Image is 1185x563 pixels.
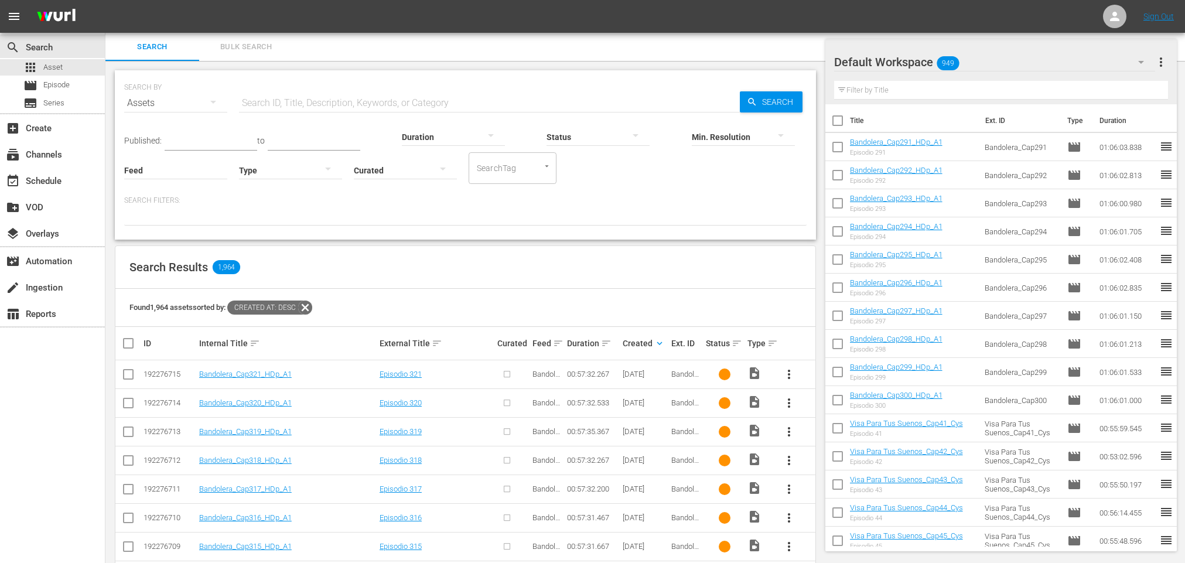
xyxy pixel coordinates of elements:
[497,339,528,348] div: Curated
[380,427,422,436] a: Episodio 319
[850,531,963,540] a: Visa Para Tus Suenos_Cap45_Cys
[1067,253,1081,267] span: Episode
[43,97,64,109] span: Series
[250,338,260,349] span: sort
[747,510,761,524] span: Video
[541,161,552,172] button: Open
[532,542,562,559] span: Bandolera
[782,482,796,496] span: more_vert
[1159,139,1173,153] span: reorder
[980,499,1063,527] td: Visa Para Tus Suenos_Cap44_Cys
[206,40,286,54] span: Bulk Search
[199,370,292,378] a: Bandolera_Cap321_HDp_A1
[782,396,796,410] span: more_vert
[199,398,292,407] a: Bandolera_Cap320_HDp_A1
[199,484,292,493] a: Bandolera_Cap317_HDp_A1
[1095,217,1159,245] td: 01:06:01.705
[380,456,422,465] a: Episodio 318
[757,91,802,112] span: Search
[1092,104,1163,137] th: Duration
[199,336,376,350] div: Internal Title
[623,370,668,378] div: [DATE]
[834,46,1155,79] div: Default Workspace
[567,484,619,493] div: 00:57:32.200
[1067,477,1081,492] span: Episode
[144,542,196,551] div: 192276709
[567,336,619,350] div: Duration
[1060,104,1092,137] th: Type
[532,427,562,445] span: Bandolera
[1143,12,1174,21] a: Sign Out
[740,91,802,112] button: Search
[706,336,744,350] div: Status
[23,60,37,74] span: Asset
[775,389,803,417] button: more_vert
[380,398,422,407] a: Episodio 320
[1095,442,1159,470] td: 00:53:02.596
[6,40,20,54] span: Search
[980,414,1063,442] td: Visa Para Tus Suenos_Cap41_Cys
[775,418,803,446] button: more_vert
[6,281,20,295] span: Ingestion
[623,484,668,493] div: [DATE]
[199,513,292,522] a: Bandolera_Cap316_HDp_A1
[850,194,942,203] a: Bandolera_Cap293_HDp_A1
[1159,533,1173,547] span: reorder
[671,484,701,511] span: Bandolera_Cap317
[7,9,21,23] span: menu
[747,481,761,495] span: Video
[601,338,612,349] span: sort
[850,205,942,213] div: Episodio 293
[380,542,422,551] a: Episodio 315
[747,395,761,409] span: Video
[532,484,562,502] span: Bandolera
[775,533,803,561] button: more_vert
[850,222,942,231] a: Bandolera_Cap294_HDp_A1
[980,189,1063,217] td: Bandolera_Cap293
[775,504,803,532] button: more_vert
[1067,534,1081,548] span: Episode
[1159,224,1173,238] span: reorder
[1067,140,1081,154] span: Episode
[1067,337,1081,351] span: Episode
[199,456,292,465] a: Bandolera_Cap318_HDp_A1
[671,398,701,425] span: Bandolera_Cap320
[623,513,668,522] div: [DATE]
[124,87,227,120] div: Assets
[850,166,942,175] a: Bandolera_Cap292_HDp_A1
[671,339,702,348] div: Ext. ID
[747,452,761,466] span: Video
[1067,421,1081,435] span: Episode
[532,336,564,350] div: Feed
[6,254,20,268] span: Automation
[850,363,942,371] a: Bandolera_Cap299_HDp_A1
[850,306,942,315] a: Bandolera_Cap297_HDp_A1
[1159,196,1173,210] span: reorder
[850,346,942,353] div: Episodio 298
[623,456,668,465] div: [DATE]
[1159,364,1173,378] span: reorder
[1159,449,1173,463] span: reorder
[532,370,562,387] span: Bandolera
[850,177,942,185] div: Episodio 292
[850,542,963,550] div: Episodio 45
[6,121,20,135] span: Create
[1159,477,1173,491] span: reorder
[1159,393,1173,407] span: reorder
[1067,168,1081,182] span: Episode
[980,245,1063,274] td: Bandolera_Cap295
[1067,196,1081,210] span: Episode
[380,336,494,350] div: External Title
[1067,224,1081,238] span: Episode
[654,338,665,349] span: keyboard_arrow_down
[850,138,942,146] a: Bandolera_Cap291_HDp_A1
[623,542,668,551] div: [DATE]
[144,456,196,465] div: 192276712
[213,260,240,274] span: 1,964
[623,336,668,350] div: Created
[775,446,803,475] button: more_vert
[980,386,1063,414] td: Bandolera_Cap300
[1095,330,1159,358] td: 01:06:01.213
[532,398,562,416] span: Bandolera
[850,318,942,325] div: Episodio 297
